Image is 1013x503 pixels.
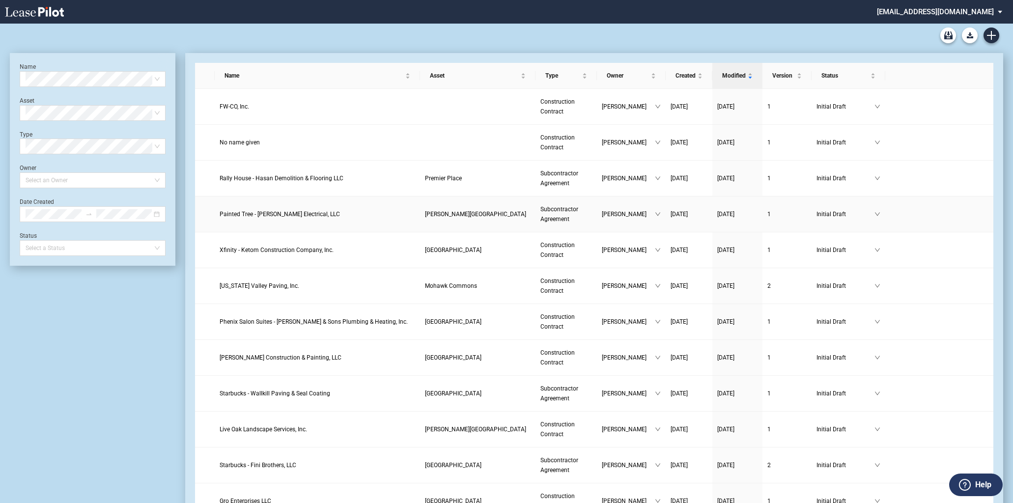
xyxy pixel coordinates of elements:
[220,173,415,183] a: Rally House - Hasan Demolition & Flooring LLC
[425,211,526,218] span: Powell Center
[666,63,712,89] th: Created
[962,28,978,43] button: Download Blank Form
[767,318,771,325] span: 1
[602,138,655,147] span: [PERSON_NAME]
[425,354,481,361] span: Penn Station
[655,211,661,217] span: down
[874,391,880,396] span: down
[767,353,807,363] a: 1
[767,139,771,146] span: 1
[671,462,688,469] span: [DATE]
[874,140,880,145] span: down
[717,462,734,469] span: [DATE]
[874,104,880,110] span: down
[220,282,299,289] span: Delaware Valley Paving, Inc.
[540,421,575,438] span: Construction Contract
[717,460,758,470] a: [DATE]
[20,232,37,239] label: Status
[767,462,771,469] span: 2
[540,384,592,403] a: Subcontractor Agreement
[816,389,874,398] span: Initial Draft
[671,460,707,470] a: [DATE]
[671,424,707,434] a: [DATE]
[540,168,592,188] a: Subcontractor Agreement
[671,389,707,398] a: [DATE]
[425,281,531,291] a: Mohawk Commons
[20,97,34,104] label: Asset
[20,131,32,138] label: Type
[940,28,956,43] a: Archive
[767,389,807,398] a: 1
[816,245,874,255] span: Initial Draft
[540,242,575,258] span: Construction Contract
[655,319,661,325] span: down
[767,281,807,291] a: 2
[425,424,531,434] a: [PERSON_NAME][GEOGRAPHIC_DATA]
[220,175,343,182] span: Rally House - Hasan Demolition & Flooring LLC
[767,102,807,112] a: 1
[816,102,874,112] span: Initial Draft
[220,103,249,110] span: FW-CO, Inc.
[540,455,592,475] a: Subcontractor Agreement
[767,211,771,218] span: 1
[767,282,771,289] span: 2
[220,317,415,327] a: Phenix Salon Suites - [PERSON_NAME] & Sons Plumbing & Heating, Inc.
[430,71,519,81] span: Asset
[717,103,734,110] span: [DATE]
[959,28,981,43] md-menu: Download Blank Form List
[816,460,874,470] span: Initial Draft
[602,245,655,255] span: [PERSON_NAME]
[220,247,334,253] span: Xfinity - Ketom Construction Company, Inc.
[767,138,807,147] a: 1
[671,138,707,147] a: [DATE]
[602,173,655,183] span: [PERSON_NAME]
[671,102,707,112] a: [DATE]
[874,355,880,361] span: down
[767,247,771,253] span: 1
[597,63,666,89] th: Owner
[540,385,578,402] span: Subcontractor Agreement
[671,103,688,110] span: [DATE]
[767,245,807,255] a: 1
[671,390,688,397] span: [DATE]
[220,426,307,433] span: Live Oak Landscape Services, Inc.
[220,354,341,361] span: Kron Construction & Painting, LLC
[225,71,403,81] span: Name
[20,63,36,70] label: Name
[812,63,885,89] th: Status
[671,139,688,146] span: [DATE]
[671,353,707,363] a: [DATE]
[717,354,734,361] span: [DATE]
[540,276,592,296] a: Construction Contract
[425,426,526,433] span: Sprayberry Square
[540,349,575,366] span: Construction Contract
[717,173,758,183] a: [DATE]
[874,283,880,289] span: down
[220,389,415,398] a: Starbucks - Wallkill Paving & Seal Coating
[20,198,54,205] label: Date Created
[655,283,661,289] span: down
[655,175,661,181] span: down
[655,140,661,145] span: down
[874,175,880,181] span: down
[540,240,592,260] a: Construction Contract
[671,245,707,255] a: [DATE]
[220,209,415,219] a: Painted Tree - [PERSON_NAME] Electrical, LLC
[220,211,340,218] span: Painted Tree - Gibson Electrical, LLC
[816,209,874,219] span: Initial Draft
[540,134,575,151] span: Construction Contract
[816,173,874,183] span: Initial Draft
[655,391,661,396] span: down
[220,353,415,363] a: [PERSON_NAME] Construction & Painting, LLC
[712,63,762,89] th: Modified
[655,355,661,361] span: down
[767,317,807,327] a: 1
[717,426,734,433] span: [DATE]
[215,63,420,89] th: Name
[717,281,758,291] a: [DATE]
[535,63,597,89] th: Type
[671,281,707,291] a: [DATE]
[607,71,649,81] span: Owner
[874,462,880,468] span: down
[602,281,655,291] span: [PERSON_NAME]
